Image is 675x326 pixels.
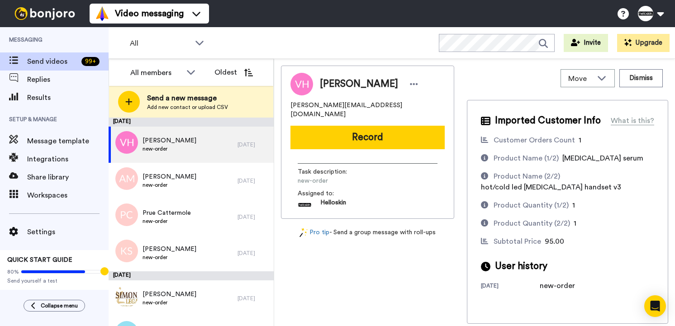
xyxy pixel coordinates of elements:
[494,135,575,146] div: Customer Orders Count
[481,282,540,291] div: [DATE]
[494,153,559,164] div: Product Name (1/2)
[143,217,191,225] span: new-order
[27,154,109,165] span: Integrations
[238,141,269,148] div: [DATE]
[81,57,100,66] div: 99 +
[298,189,361,198] span: Assigned to:
[281,228,454,237] div: - Send a group message with roll-ups
[545,238,564,245] span: 95.00
[238,213,269,221] div: [DATE]
[27,74,109,85] span: Replies
[143,208,191,217] span: Prue Cattermole
[27,56,78,67] span: Send videos
[109,118,274,127] div: [DATE]
[495,260,547,273] span: User history
[494,200,569,211] div: Product Quantity (1/2)
[290,126,445,149] button: Record
[644,295,666,317] div: Open Intercom Messenger
[320,77,398,91] span: [PERSON_NAME]
[109,271,274,280] div: [DATE]
[95,6,109,21] img: vm-color.svg
[611,115,654,126] div: What is this?
[130,38,190,49] span: All
[143,290,196,299] span: [PERSON_NAME]
[130,67,182,78] div: All members
[564,34,608,52] button: Invite
[617,34,670,52] button: Upgrade
[495,114,601,128] span: Imported Customer Info
[143,254,196,261] span: new-order
[619,69,663,87] button: Dismiss
[572,202,575,209] span: 1
[115,285,138,307] img: 24ae36c8-5af0-4d7f-8c44-a84fc54ad816.jpg
[298,176,384,185] span: new-order
[494,218,570,229] div: Product Quantity (2/2)
[11,7,79,20] img: bj-logo-header-white.svg
[540,280,585,291] div: new-order
[115,7,184,20] span: Video messaging
[481,184,621,191] span: hot/cold led [MEDICAL_DATA] handset v3
[115,131,138,154] img: vh.png
[238,177,269,184] div: [DATE]
[298,198,311,212] img: e0e33554-603b-457b-bab1-c5d4e16e99df-1743977302.jpg
[100,267,109,275] div: Tooltip anchor
[41,302,78,309] span: Collapse menu
[238,295,269,302] div: [DATE]
[27,190,109,201] span: Workspaces
[143,136,196,145] span: [PERSON_NAME]
[574,220,576,227] span: 1
[27,172,109,183] span: Share library
[147,104,228,111] span: Add new contact or upload CSV
[27,227,109,237] span: Settings
[115,167,138,190] img: am.png
[299,228,329,237] a: Pro tip
[290,73,313,95] img: Image of Vanessa Heidenreich
[27,92,109,103] span: Results
[143,245,196,254] span: [PERSON_NAME]
[7,268,19,275] span: 80%
[568,73,593,84] span: Move
[290,101,445,119] span: [PERSON_NAME][EMAIL_ADDRESS][DOMAIN_NAME]
[208,63,260,81] button: Oldest
[562,155,643,162] span: [MEDICAL_DATA] serum
[7,277,101,284] span: Send yourself a test
[494,236,541,247] div: Subtotal Price
[143,145,196,152] span: new-order
[494,171,560,182] div: Product Name (2/2)
[115,203,138,226] img: pc.png
[298,167,361,176] span: Task description :
[143,172,196,181] span: [PERSON_NAME]
[579,137,581,144] span: 1
[147,93,228,104] span: Send a new message
[320,198,346,212] span: Helloskin
[143,181,196,189] span: new-order
[7,257,72,263] span: QUICK START GUIDE
[143,299,196,306] span: new-order
[115,240,138,262] img: ks.png
[27,136,109,146] span: Message template
[238,250,269,257] div: [DATE]
[24,300,85,312] button: Collapse menu
[299,228,308,237] img: magic-wand.svg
